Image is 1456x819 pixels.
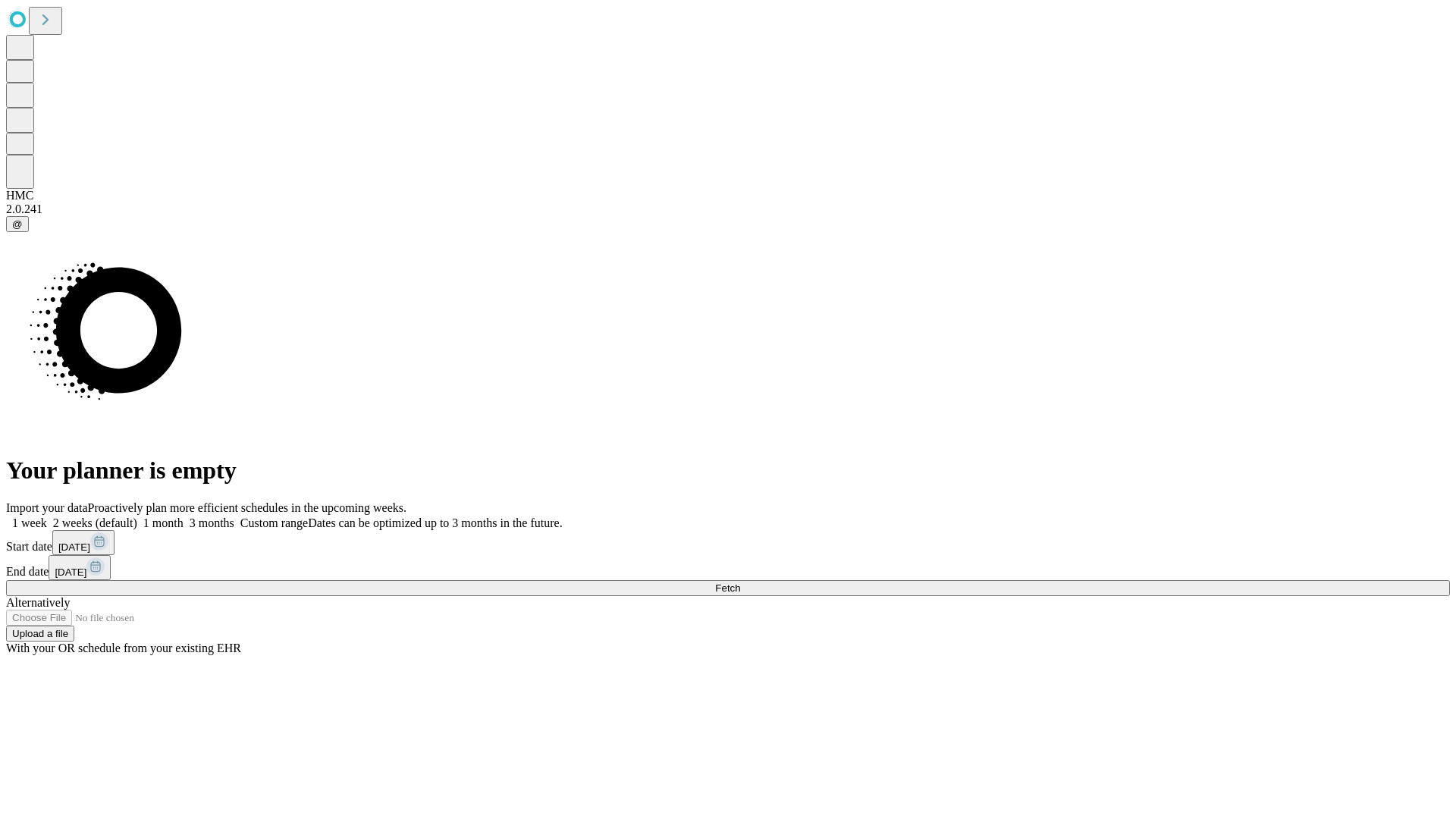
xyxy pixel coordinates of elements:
[6,596,70,609] span: Alternatively
[6,580,1450,596] button: Fetch
[143,516,184,529] span: 1 month
[308,516,562,529] span: Dates can be optimized up to 3 months in the future.
[190,516,234,529] span: 3 months
[55,566,86,578] span: [DATE]
[58,541,90,553] span: [DATE]
[715,582,740,594] span: Fetch
[6,626,74,642] button: Upload a file
[6,530,1450,555] div: Start date
[52,530,115,555] button: [DATE]
[49,555,111,580] button: [DATE]
[12,218,23,230] span: @
[6,189,1450,202] div: HMC
[6,642,241,654] span: With your OR schedule from your existing EHR
[240,516,308,529] span: Custom range
[88,501,406,514] span: Proactively plan more efficient schedules in the upcoming weeks.
[6,216,29,232] button: @
[6,457,1450,485] h1: Your planner is empty
[12,516,47,529] span: 1 week
[53,516,137,529] span: 2 weeks (default)
[6,501,88,514] span: Import your data
[6,555,1450,580] div: End date
[6,202,1450,216] div: 2.0.241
